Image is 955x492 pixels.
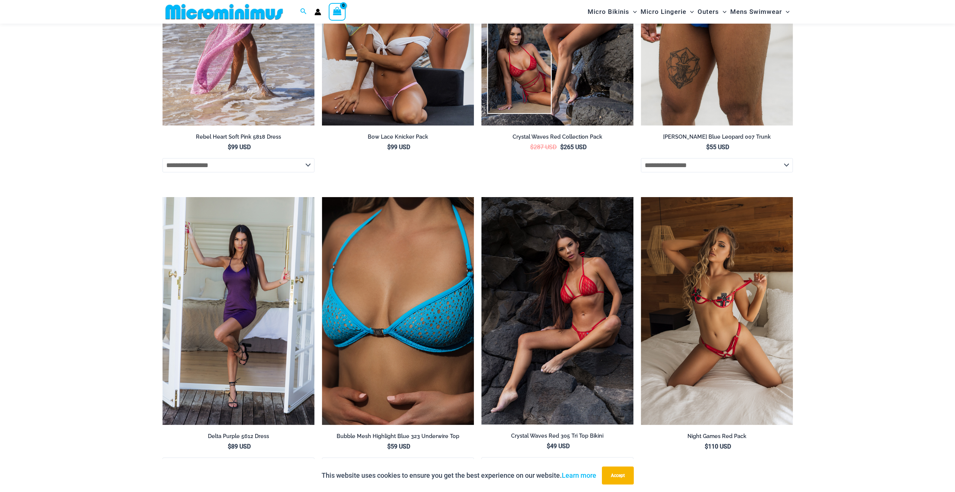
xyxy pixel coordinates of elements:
[560,144,564,151] span: $
[641,133,793,143] a: [PERSON_NAME] Blue Leopard 007 Trunk
[322,197,474,425] img: Bubble Mesh Highlight Blue 323 Underwire Top 01
[728,2,791,21] a: Mens SwimwearMenu ToggleMenu Toggle
[322,433,474,443] a: Bubble Mesh Highlight Blue 323 Underwire Top
[481,432,633,440] h2: Crystal Waves Red 305 Tri Top Bikini
[322,433,474,440] h2: Bubble Mesh Highlight Blue 323 Underwire Top
[162,197,314,425] img: Delta Purple 5612 Dress 01
[586,2,639,21] a: Micro BikinisMenu ToggleMenu Toggle
[641,433,793,443] a: Night Games Red Pack
[300,7,307,16] a: Search icon link
[329,3,346,20] a: View Shopping Cart, empty
[314,9,321,15] a: Account icon link
[629,2,637,21] span: Menu Toggle
[228,443,231,450] span: $
[705,443,708,450] span: $
[228,144,231,151] span: $
[730,2,782,21] span: Mens Swimwear
[696,2,728,21] a: OutersMenu ToggleMenu Toggle
[547,443,550,450] span: $
[228,443,251,450] bdi: 89 USD
[641,197,793,425] img: Night Games Red 1133 Bralette 6133 Thong 04
[481,133,633,141] h2: Crystal Waves Red Collection Pack
[387,144,410,151] bdi: 99 USD
[162,133,314,143] a: Rebel Heart Soft Pink 5818 Dress
[641,197,793,425] a: Night Games Red 1133 Bralette 6133 Thong 04Night Games Red 1133 Bralette 6133 Thong 06Night Games...
[588,2,629,21] span: Micro Bikinis
[387,443,410,450] bdi: 59 USD
[481,197,633,424] a: Crystal Waves 305 Tri Top 01Crystal Waves 305 Tri Top 4149 Thong 04Crystal Waves 305 Tri Top 4149...
[322,133,474,141] h2: Bow Lace Knicker Pack
[162,433,314,443] a: Delta Purple 5612 Dress
[706,144,729,151] bdi: 55 USD
[602,467,634,485] button: Accept
[706,144,710,151] span: $
[641,433,793,440] h2: Night Games Red Pack
[641,2,686,21] span: Micro Lingerie
[481,432,633,442] a: Crystal Waves Red 305 Tri Top Bikini
[228,144,251,151] bdi: 99 USD
[481,197,633,424] img: Crystal Waves 305 Tri Top 4149 Thong 04
[719,2,726,21] span: Menu Toggle
[322,133,474,143] a: Bow Lace Knicker Pack
[705,443,731,450] bdi: 110 USD
[641,133,793,141] h2: [PERSON_NAME] Blue Leopard 007 Trunk
[162,133,314,141] h2: Rebel Heart Soft Pink 5818 Dress
[387,144,391,151] span: $
[162,3,286,20] img: MM SHOP LOGO FLAT
[782,2,790,21] span: Menu Toggle
[162,197,314,425] a: Delta Purple 5612 Dress 01Delta Purple 5612 Dress 03Delta Purple 5612 Dress 03
[698,2,719,21] span: Outers
[530,144,557,151] bdi: 287 USD
[585,1,793,22] nav: Site Navigation
[686,2,694,21] span: Menu Toggle
[530,144,534,151] span: $
[162,433,314,440] h2: Delta Purple 5612 Dress
[639,2,696,21] a: Micro LingerieMenu ToggleMenu Toggle
[322,470,596,481] p: This website uses cookies to ensure you get the best experience on our website.
[387,443,391,450] span: $
[481,133,633,143] a: Crystal Waves Red Collection Pack
[562,471,596,479] a: Learn more
[322,197,474,425] a: Bubble Mesh Highlight Blue 323 Underwire Top 01Bubble Mesh Highlight Blue 323 Underwire Top 421 M...
[547,443,570,450] bdi: 49 USD
[560,144,587,151] bdi: 265 USD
